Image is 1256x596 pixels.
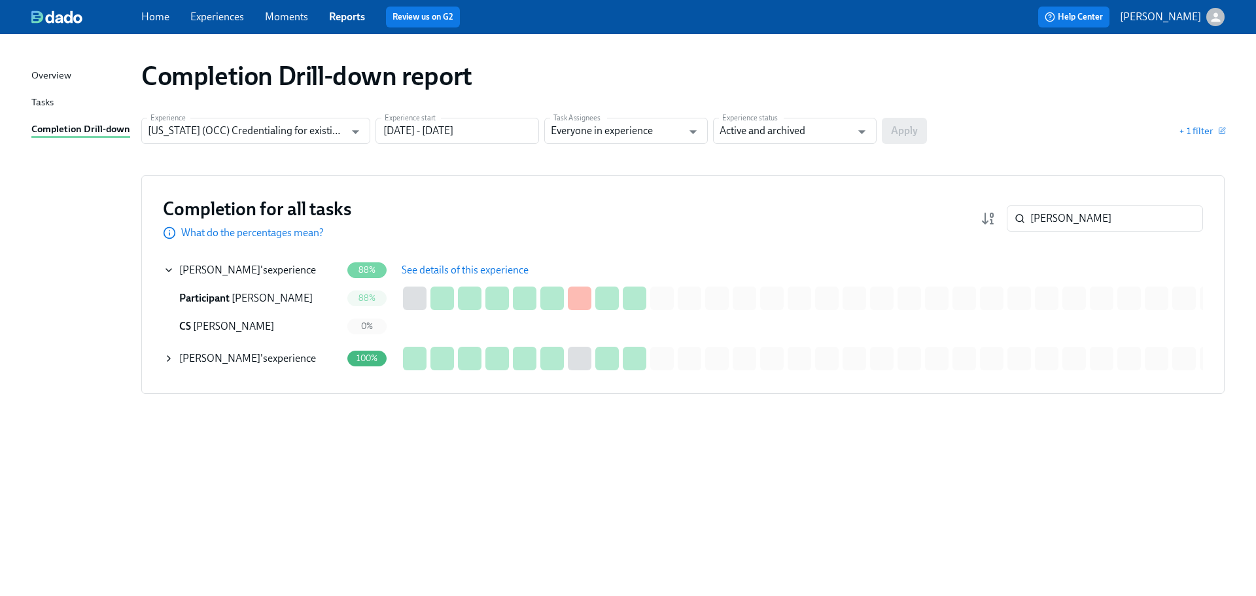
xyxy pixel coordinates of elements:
[179,352,260,364] span: [PERSON_NAME]
[351,265,384,275] span: 88%
[1179,124,1225,137] button: + 1 filter
[164,345,341,372] div: [PERSON_NAME]'sexperience
[31,10,82,24] img: dado
[353,321,381,331] span: 0%
[190,10,244,23] a: Experiences
[1120,10,1201,24] p: [PERSON_NAME]
[329,10,365,23] a: Reports
[179,292,230,304] span: Participant
[232,292,313,304] span: [PERSON_NAME]
[193,320,274,332] span: [PERSON_NAME]
[392,257,538,283] button: See details of this experience
[179,263,316,277] div: 's experience
[164,257,341,283] div: [PERSON_NAME]'sexperience
[31,122,131,138] a: Completion Drill-down
[31,122,130,138] div: Completion Drill-down
[345,122,366,142] button: Open
[31,68,71,84] div: Overview
[852,122,872,142] button: Open
[179,264,260,276] span: [PERSON_NAME]
[31,10,141,24] a: dado
[141,10,169,23] a: Home
[179,351,316,366] div: 's experience
[1045,10,1103,24] span: Help Center
[351,293,384,303] span: 88%
[31,68,131,84] a: Overview
[402,264,529,277] span: See details of this experience
[164,313,341,340] div: CS [PERSON_NAME]
[683,122,703,142] button: Open
[31,95,54,111] div: Tasks
[1038,7,1109,27] button: Help Center
[392,10,453,24] a: Review us on G2
[265,10,308,23] a: Moments
[163,197,351,220] h3: Completion for all tasks
[1030,205,1203,232] input: Search by name
[1120,8,1225,26] button: [PERSON_NAME]
[349,353,386,363] span: 100%
[31,95,131,111] a: Tasks
[386,7,460,27] button: Review us on G2
[181,226,324,240] p: What do the percentages mean?
[179,320,191,332] span: Credentialing Specialist
[164,285,341,311] div: Participant [PERSON_NAME]
[141,60,472,92] h1: Completion Drill-down report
